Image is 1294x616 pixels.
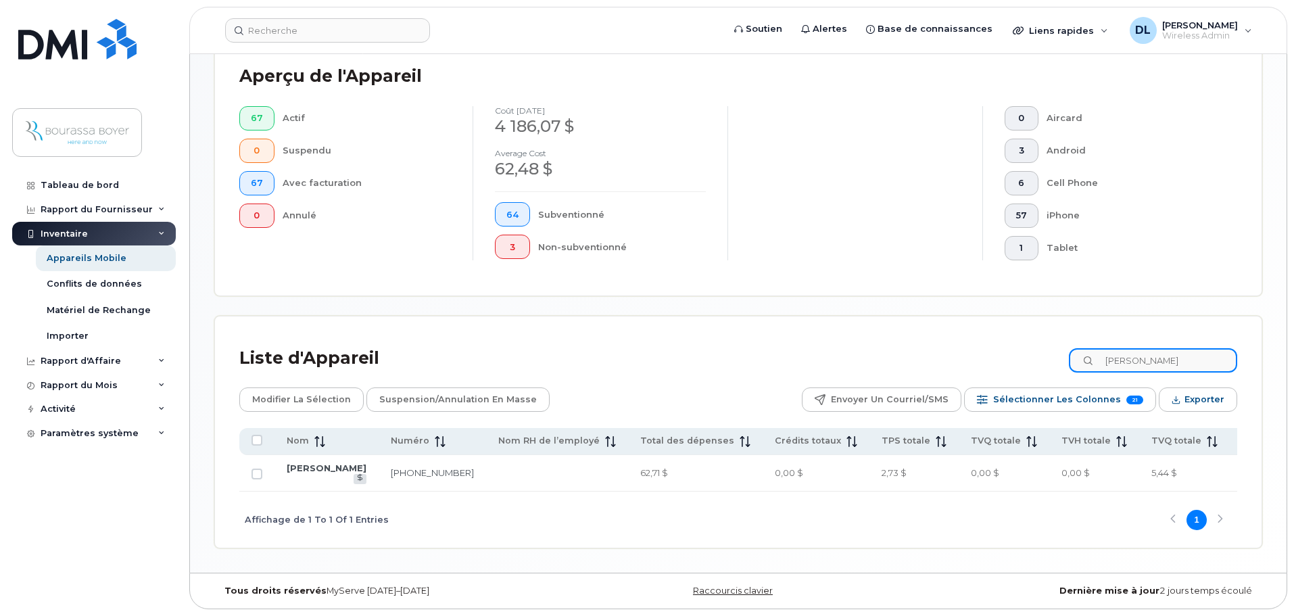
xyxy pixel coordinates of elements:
a: View Last Bill [354,474,366,484]
a: Alertes [792,16,857,43]
button: Envoyer un courriel/SMS [802,387,961,412]
span: Liens rapides [1029,25,1094,36]
span: Base de connaissances [878,22,992,36]
span: 21 [1126,396,1143,404]
span: 1 [1016,243,1027,254]
div: 2 jours temps écoulé [913,586,1262,596]
button: 67 [239,106,274,131]
span: 67 [251,113,263,124]
a: [PHONE_NUMBER] [391,467,474,478]
span: 2,73 $ [882,467,907,478]
button: 64 [495,202,530,227]
div: Aircard [1047,106,1216,131]
button: 1 [1005,236,1038,260]
span: Nom RH de l’employé [498,435,600,447]
button: 0 [1005,106,1038,131]
span: Exporter [1184,389,1224,410]
h4: Average cost [495,149,706,158]
input: Recherche dans la liste des appareils ... [1069,348,1237,373]
span: 0,00 $ [971,467,999,478]
button: Sélectionner les colonnes 21 [964,387,1156,412]
span: Modifier la sélection [252,389,351,410]
div: Suspendu [283,139,452,163]
span: Alertes [813,22,847,36]
div: Subventionné [538,202,706,227]
button: 0 [239,204,274,228]
span: 0 [251,145,263,156]
span: TPS totale [882,435,930,447]
button: Suspension/Annulation en masse [366,387,550,412]
span: 0 [1016,113,1027,124]
div: iPhone [1047,204,1216,228]
span: Suspension/Annulation en masse [379,389,537,410]
div: Tablet [1047,236,1216,260]
strong: Tous droits réservés [224,586,327,596]
span: 67 [251,178,263,189]
div: Android [1047,139,1216,163]
span: 5,44 $ [1151,467,1177,478]
div: MyServe [DATE]–[DATE] [214,586,564,596]
div: Domnique Lefort [1120,17,1262,44]
button: 3 [495,235,530,259]
div: Liens rapides [1003,17,1118,44]
span: TVQ totale [971,435,1021,447]
span: 0,00 $ [1061,467,1090,478]
span: Wireless Admin [1162,30,1238,41]
div: Aperçu de l'Appareil [239,59,422,94]
span: Numéro [391,435,429,447]
button: Page 1 [1187,510,1207,530]
span: 0,00 $ [775,467,803,478]
button: 6 [1005,171,1038,195]
div: Annulé [283,204,452,228]
button: 3 [1005,139,1038,163]
span: Envoyer un courriel/SMS [831,389,949,410]
div: Actif [283,106,452,131]
span: 64 [506,210,519,220]
span: [PERSON_NAME] [1162,20,1238,30]
a: Soutien [725,16,792,43]
span: TVH totale [1061,435,1111,447]
span: Affichage de 1 To 1 Of 1 Entries [245,510,389,530]
span: DL [1135,22,1151,39]
span: 57 [1016,210,1027,221]
button: 57 [1005,204,1038,228]
a: Raccourcis clavier [693,586,773,596]
button: Exporter [1159,387,1237,412]
span: Nom [287,435,309,447]
a: Base de connaissances [857,16,1002,43]
button: 67 [239,171,274,195]
span: 3 [1016,145,1027,156]
strong: Dernière mise à jour [1059,586,1159,596]
div: Avec facturation [283,171,452,195]
span: Total des dépenses [640,435,734,447]
span: 62,71 $ [640,467,668,478]
div: 4 186,07 $ [495,115,706,138]
span: 0 [251,210,263,221]
div: Liste d'Appareil [239,341,379,376]
a: [PERSON_NAME] [287,463,366,473]
span: 6 [1016,178,1027,189]
div: Non-subventionné [538,235,706,259]
span: Crédits totaux [775,435,841,447]
button: Modifier la sélection [239,387,364,412]
div: Cell Phone [1047,171,1216,195]
span: 3 [506,242,519,253]
h4: coût [DATE] [495,106,706,115]
span: Sélectionner les colonnes [993,389,1121,410]
input: Recherche [225,18,430,43]
span: TVQ totale [1151,435,1201,447]
span: Soutien [746,22,782,36]
button: 0 [239,139,274,163]
div: 62,48 $ [495,158,706,181]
